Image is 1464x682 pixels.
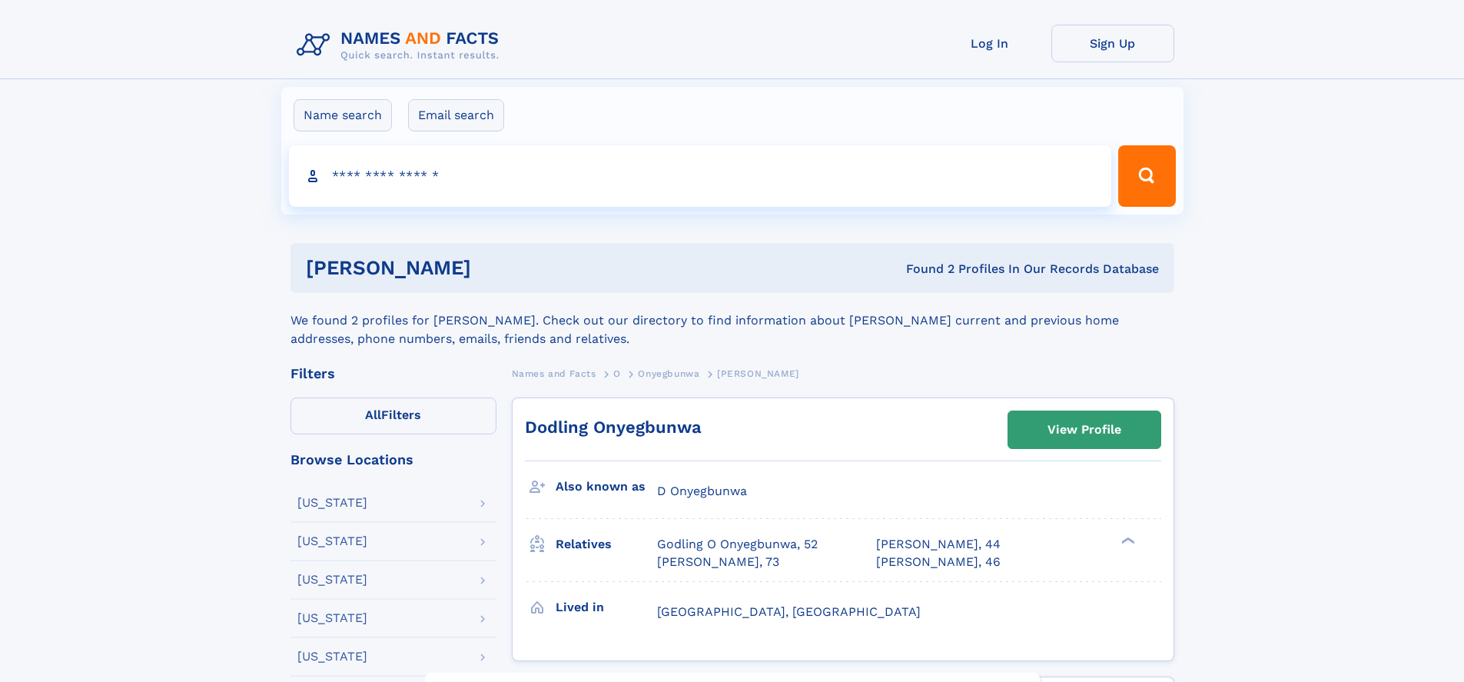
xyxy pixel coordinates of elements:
img: Logo Names and Facts [290,25,512,66]
div: [US_STATE] [297,650,367,663]
h3: Relatives [556,531,657,557]
span: All [365,408,381,422]
a: Sign Up [1051,25,1174,62]
div: [US_STATE] [297,535,367,547]
h1: [PERSON_NAME] [306,258,689,278]
a: Onyegbunwa [638,364,699,383]
span: D Onyegbunwa [657,484,747,498]
div: We found 2 profiles for [PERSON_NAME]. Check out our directory to find information about [PERSON_... [290,293,1174,348]
div: View Profile [1047,412,1121,447]
a: O [613,364,621,383]
span: [GEOGRAPHIC_DATA], [GEOGRAPHIC_DATA] [657,604,921,619]
label: Name search [294,99,392,131]
a: Godling O Onyegbunwa, 52 [657,536,818,553]
div: ❯ [1117,536,1136,546]
label: Filters [290,398,496,434]
button: Search Button [1118,145,1175,207]
a: [PERSON_NAME], 46 [876,554,1001,571]
div: Filters [290,367,496,381]
h3: Lived in [556,594,657,620]
a: [PERSON_NAME], 44 [876,536,1001,553]
label: Email search [408,99,504,131]
input: search input [289,145,1112,207]
span: [PERSON_NAME] [717,368,799,379]
a: View Profile [1008,411,1160,448]
div: Found 2 Profiles In Our Records Database [689,261,1159,278]
a: Names and Facts [512,364,596,383]
h3: Also known as [556,474,657,500]
a: Dodling Onyegbunwa [525,418,702,437]
a: [PERSON_NAME], 73 [657,554,779,571]
a: Log In [928,25,1051,62]
span: Onyegbunwa [638,368,699,379]
span: O [613,368,621,379]
div: [US_STATE] [297,574,367,586]
div: Browse Locations [290,453,496,467]
div: [US_STATE] [297,612,367,624]
div: [US_STATE] [297,497,367,509]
